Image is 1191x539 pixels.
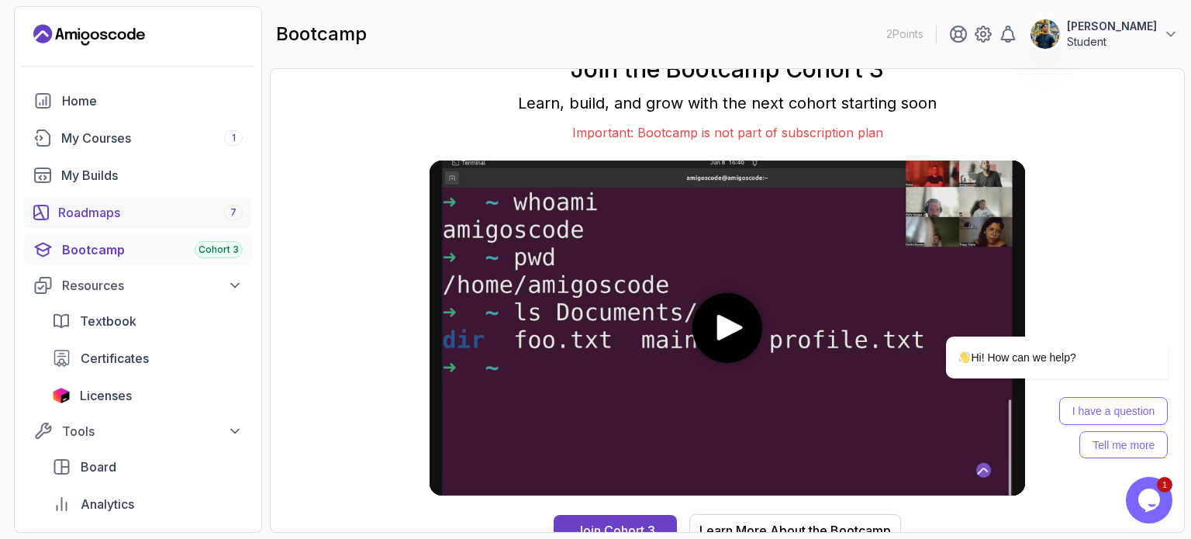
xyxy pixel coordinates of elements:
[62,276,243,295] div: Resources
[52,388,71,403] img: jetbrains icon
[43,306,252,337] a: textbook
[1067,19,1157,34] p: [PERSON_NAME]
[1030,19,1179,50] button: user profile image[PERSON_NAME]Student
[62,92,243,110] div: Home
[62,422,243,441] div: Tools
[43,343,252,374] a: certificates
[230,206,236,219] span: 7
[198,244,239,256] span: Cohort 3
[81,349,149,368] span: Certificates
[1030,19,1060,49] img: user profile image
[58,203,243,222] div: Roadmaps
[80,386,132,405] span: Licenses
[43,489,252,520] a: analytics
[24,197,252,228] a: roadmaps
[1126,477,1175,523] iframe: chat widget
[1067,34,1157,50] p: Student
[24,234,252,265] a: bootcamp
[276,22,367,47] h2: bootcamp
[81,458,116,476] span: Board
[80,312,136,330] span: Textbook
[81,495,134,513] span: Analytics
[430,55,1025,83] h1: Join the Bootcamp Cohort 3
[430,123,1025,142] p: Important: Bootcamp is not part of subscription plan
[232,132,236,144] span: 1
[24,85,252,116] a: home
[24,160,252,191] a: builds
[24,271,252,299] button: Resources
[896,197,1175,469] iframe: chat widget
[43,451,252,482] a: board
[886,26,923,42] p: 2 Points
[33,22,145,47] a: Landing page
[24,417,252,445] button: Tools
[24,123,252,154] a: courses
[430,92,1025,114] p: Learn, build, and grow with the next cohort starting soon
[43,380,252,411] a: licenses
[62,240,243,259] div: Bootcamp
[61,166,243,185] div: My Builds
[61,129,243,147] div: My Courses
